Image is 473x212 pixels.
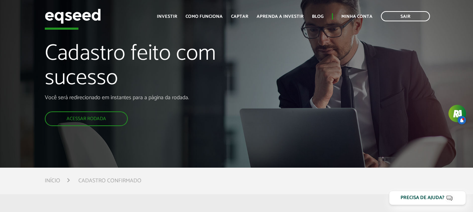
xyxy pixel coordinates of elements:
a: Como funciona [186,14,223,19]
a: Investir [157,14,177,19]
li: Cadastro confirmado [78,176,141,185]
img: EqSeed [45,7,101,25]
a: Minha conta [341,14,373,19]
a: Aprenda a investir [257,14,304,19]
a: Início [45,178,60,184]
a: Sair [381,11,430,21]
h1: Cadastro feito com sucesso [45,42,271,94]
a: Blog [312,14,324,19]
a: Captar [231,14,248,19]
a: Acessar rodada [45,111,128,126]
p: Você será redirecionado em instantes para a página da rodada. [45,94,271,101]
